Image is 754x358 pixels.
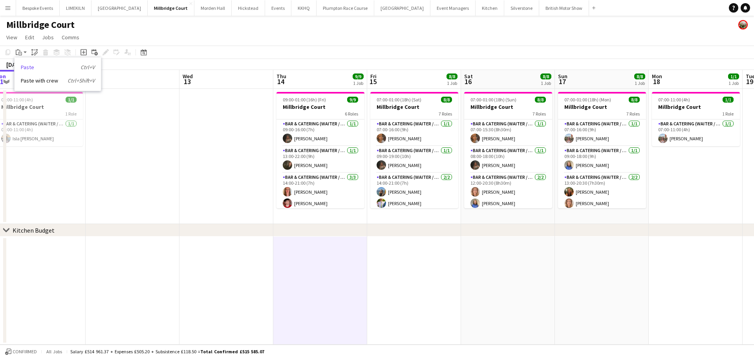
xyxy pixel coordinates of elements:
i: Ctrl+Shift+V [68,77,95,84]
span: 9/9 [353,73,364,79]
button: British Motor Show [539,0,589,16]
a: Paste with crew [21,77,95,84]
a: Jobs [39,32,57,42]
span: 07:00-11:00 (4h) [658,97,690,103]
div: 1 Job [541,80,551,86]
div: [DATE] [6,61,24,68]
a: View [3,32,20,42]
span: Total Confirmed £515 585.07 [200,349,264,354]
span: 07:00-01:00 (18h) (Sun) [470,97,516,103]
span: 15 [369,77,377,86]
span: Jobs [42,34,54,41]
span: Wed [183,73,193,80]
button: Event Managers [430,0,476,16]
app-card-role: Bar & Catering (Waiter / waitress)1/107:00-16:00 (9h)[PERSON_NAME] [370,119,458,146]
span: 8/8 [447,73,458,79]
span: 8/8 [634,73,645,79]
button: LIMEKILN [60,0,92,16]
span: 7 Roles [533,111,546,117]
span: 1/1 [723,97,734,103]
app-card-role: Bar & Catering (Waiter / waitress)2/214:00-21:00 (7h)[PERSON_NAME][PERSON_NAME] [370,173,458,211]
span: 6 Roles [345,111,358,117]
button: [GEOGRAPHIC_DATA] [92,0,148,16]
span: Sun [558,73,567,80]
app-card-role: Bar & Catering (Waiter / waitress)1/109:00-18:00 (9h)[PERSON_NAME] [558,146,646,173]
a: Paste [21,64,95,71]
a: Edit [22,32,37,42]
button: Confirmed [4,347,38,356]
app-card-role: Bar & Catering (Waiter / waitress)1/108:00-18:00 (10h)[PERSON_NAME] [464,146,552,173]
span: 1/1 [728,73,739,79]
div: 1 Job [728,80,739,86]
span: 7 Roles [626,111,640,117]
span: 07:00-01:00 (18h) (Mon) [564,97,611,103]
h3: Millbridge Court [464,103,552,110]
i: Ctrl+V [81,64,95,71]
span: 07:00-01:00 (18h) (Sat) [377,97,421,103]
span: All jobs [45,349,64,354]
div: 1 Job [447,80,457,86]
span: 1 Role [65,111,77,117]
app-card-role: Bar & Catering (Waiter / waitress)1/109:00-16:00 (7h)[PERSON_NAME] [276,119,364,146]
span: 1 Role [722,111,734,117]
app-job-card: 07:00-11:00 (4h)1/1Millbridge Court1 RoleBar & Catering (Waiter / waitress)1/107:00-11:00 (4h)[PE... [652,92,740,146]
app-card-role: Bar & Catering (Waiter / waitress)1/107:00-11:00 (4h)[PERSON_NAME] [652,119,740,146]
button: Bespoke Events [16,0,60,16]
app-user-avatar: Staffing Manager [738,20,748,29]
span: 9/9 [347,97,358,103]
div: 1 Job [635,80,645,86]
h3: Millbridge Court [276,103,364,110]
span: Confirmed [13,349,37,354]
button: Morden Hall [194,0,232,16]
app-card-role: Bar & Catering (Waiter / waitress)2/213:00-20:30 (7h30m)[PERSON_NAME][PERSON_NAME] [558,173,646,211]
button: Events [265,0,291,16]
div: Kitchen Budget [13,226,55,234]
span: 7 Roles [439,111,452,117]
span: 13 [181,77,193,86]
app-card-role: Bar & Catering (Waiter / waitress)2/212:00-20:30 (8h30m)[PERSON_NAME][PERSON_NAME] [464,173,552,211]
app-card-role: Bar & Catering (Waiter / waitress)1/107:00-16:00 (9h)[PERSON_NAME] [558,119,646,146]
app-card-role: Bar & Catering (Waiter / waitress)1/109:00-19:00 (10h)[PERSON_NAME] [370,146,458,173]
h3: Millbridge Court [370,103,458,110]
button: Kitchen [476,0,504,16]
app-job-card: 07:00-01:00 (18h) (Sat)8/8Millbridge Court7 RolesBar & Catering (Waiter / waitress)1/107:00-16:00... [370,92,458,208]
app-job-card: 07:00-01:00 (18h) (Mon)8/8Millbridge Court7 RolesBar & Catering (Waiter / waitress)1/107:00-16:00... [558,92,646,208]
div: 1 Job [353,80,363,86]
span: Thu [276,73,286,80]
h3: Millbridge Court [652,103,740,110]
span: Comms [62,34,79,41]
button: Hickstead [232,0,265,16]
a: Comms [59,32,82,42]
app-job-card: 09:00-01:00 (16h) (Fri)9/9Millbridge Court6 RolesBar & Catering (Waiter / waitress)1/109:00-16:00... [276,92,364,208]
span: 09:00-01:00 (16h) (Fri) [283,97,326,103]
span: 16 [463,77,473,86]
button: KKHQ [291,0,317,16]
app-card-role: Bar & Catering (Waiter / waitress)1/107:00-15:30 (8h30m)[PERSON_NAME] [464,119,552,146]
button: Plumpton Race Course [317,0,374,16]
app-job-card: 07:00-01:00 (18h) (Sun)8/8Millbridge Court7 RolesBar & Catering (Waiter / waitress)1/107:00-15:30... [464,92,552,208]
app-card-role: Bar & Catering (Waiter / waitress)1/113:00-22:00 (9h)[PERSON_NAME] [276,146,364,173]
span: 07:00-11:00 (4h) [1,97,33,103]
span: Edit [25,34,34,41]
span: 8/8 [540,73,551,79]
span: 17 [557,77,567,86]
span: Sat [464,73,473,80]
span: 8/8 [535,97,546,103]
span: 8/8 [629,97,640,103]
span: 1/1 [66,97,77,103]
span: 8/8 [441,97,452,103]
span: 14 [275,77,286,86]
button: Silverstone [504,0,539,16]
app-card-role: Bar & Catering (Waiter / waitress)3/314:00-21:00 (7h)[PERSON_NAME][PERSON_NAME] [276,173,364,222]
span: Fri [370,73,377,80]
button: Millbridge Court [148,0,194,16]
h3: Millbridge Court [558,103,646,110]
h1: Millbridge Court [6,19,75,31]
button: [GEOGRAPHIC_DATA] [374,0,430,16]
div: Salary £514 961.37 + Expenses £505.20 + Subsistence £118.50 = [70,349,264,354]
